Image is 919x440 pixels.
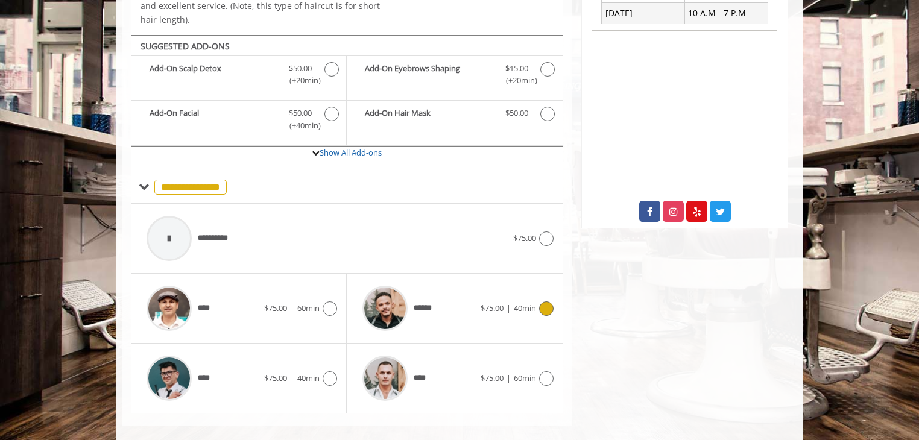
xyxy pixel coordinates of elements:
[481,303,504,313] span: $75.00
[505,107,528,119] span: $50.00
[297,372,320,383] span: 40min
[365,107,493,121] b: Add-On Hair Mask
[499,74,534,87] span: (+20min )
[513,233,536,244] span: $75.00
[289,62,312,75] span: $50.00
[353,107,556,124] label: Add-On Hair Mask
[505,62,528,75] span: $15.00
[514,372,536,383] span: 60min
[297,303,320,313] span: 60min
[684,3,768,24] td: 10 A.M - 7 P.M
[507,372,511,383] span: |
[150,107,277,132] b: Add-On Facial
[481,372,504,383] span: $75.00
[137,107,340,135] label: Add-On Facial
[141,40,230,52] b: SUGGESTED ADD-ONS
[137,62,340,90] label: Add-On Scalp Detox
[320,147,382,158] a: Show All Add-ons
[283,119,318,132] span: (+40min )
[507,303,511,313] span: |
[150,62,277,87] b: Add-On Scalp Detox
[131,35,563,147] div: The Made Man Senior Barber Haircut And Beard Trim Add-onS
[264,372,287,383] span: $75.00
[365,62,493,87] b: Add-On Eyebrows Shaping
[289,107,312,119] span: $50.00
[290,372,294,383] span: |
[290,303,294,313] span: |
[264,303,287,313] span: $75.00
[283,74,318,87] span: (+20min )
[514,303,536,313] span: 40min
[602,3,685,24] td: [DATE]
[353,62,556,90] label: Add-On Eyebrows Shaping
